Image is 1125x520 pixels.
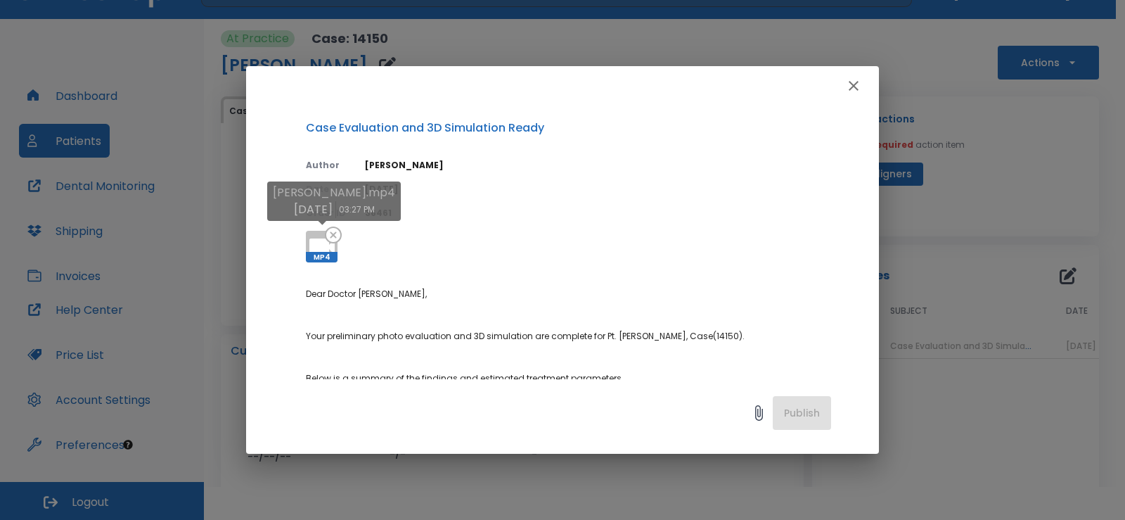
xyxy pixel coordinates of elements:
[365,207,831,220] p: 36461
[306,372,831,423] p: Below is a summary of the findings and estimated treatment parameters. Estimated Treatment Scope:...
[339,203,375,216] p: 03:27 PM
[365,183,831,196] p: [DATE]
[306,330,831,343] p: Your preliminary photo evaluation and 3D simulation are complete for Pt. [PERSON_NAME], Case(14150).
[294,201,333,218] p: [DATE]
[306,288,831,300] p: Dear Doctor [PERSON_NAME],
[306,120,831,137] p: Case Evaluation and 3D Simulation Ready
[365,159,831,172] p: [PERSON_NAME]
[273,184,395,201] p: [PERSON_NAME].mp4
[306,252,337,262] span: MP4
[306,159,348,172] p: Author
